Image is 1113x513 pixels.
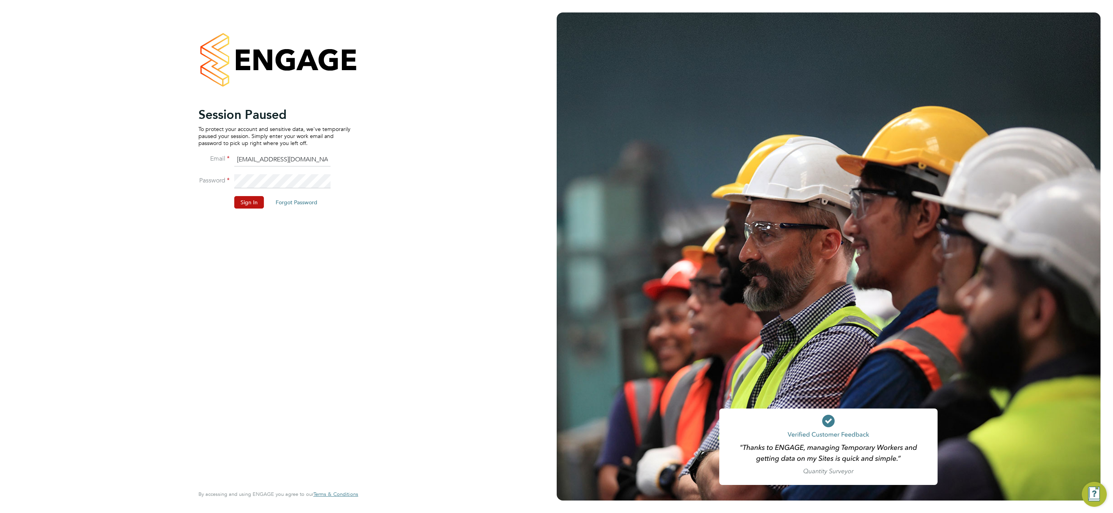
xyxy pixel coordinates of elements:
button: Forgot Password [269,196,324,209]
p: To protect your account and sensitive data, we've temporarily paused your session. Simply enter y... [198,126,350,147]
label: Email [198,155,230,163]
h2: Session Paused [198,107,350,122]
span: By accessing and using ENGAGE you agree to our [198,491,358,497]
a: Terms & Conditions [313,491,358,497]
label: Password [198,177,230,185]
button: Engage Resource Center [1082,482,1107,507]
button: Sign In [234,196,264,209]
input: Enter your work email... [234,153,331,167]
